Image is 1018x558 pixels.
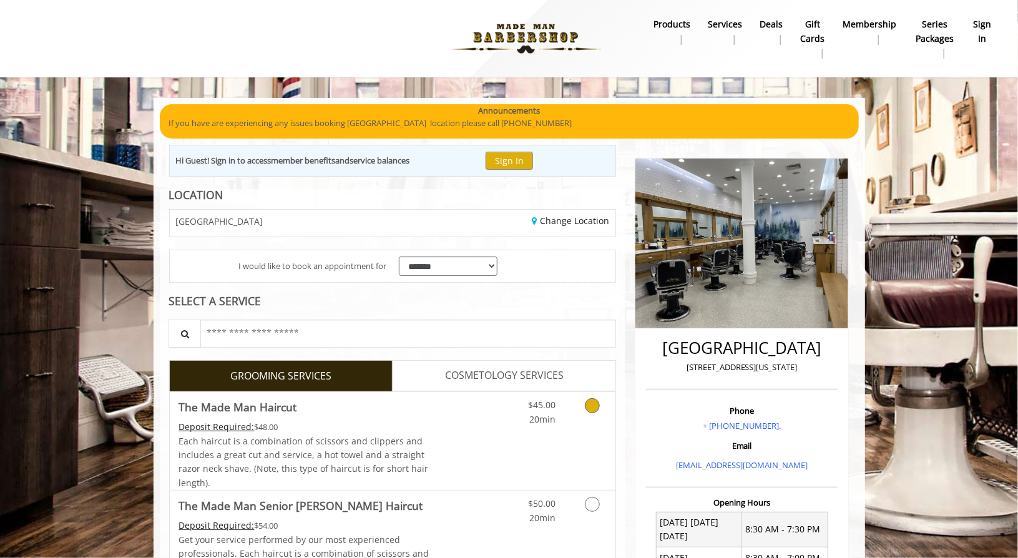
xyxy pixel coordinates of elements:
[179,435,429,489] span: Each haircut is a combination of scissors and clippers and includes a great cut and service, a ho...
[179,519,255,531] span: This service needs some Advance to be paid before we block your appointment
[760,17,783,31] b: Deals
[272,155,336,166] b: member benefits
[800,17,825,46] b: gift cards
[742,512,828,547] td: 8:30 AM - 7:30 PM
[649,339,834,357] h2: [GEOGRAPHIC_DATA]
[973,17,991,46] b: sign in
[843,17,896,31] b: Membership
[699,16,751,48] a: ServicesServices
[649,406,834,415] h3: Phone
[646,498,838,507] h3: Opening Hours
[179,519,430,532] div: $54.00
[532,215,609,227] a: Change Location
[653,17,690,31] b: products
[656,512,742,547] td: [DATE] [DATE] [DATE]
[238,260,386,273] span: I would like to book an appointment for
[478,104,540,117] b: Announcements
[528,399,555,411] span: $45.00
[914,17,956,46] b: Series packages
[179,398,297,416] b: The Made Man Haircut
[676,459,808,471] a: [EMAIL_ADDRESS][DOMAIN_NAME]
[230,368,331,384] span: GROOMING SERVICES
[176,217,263,226] span: [GEOGRAPHIC_DATA]
[708,17,742,31] b: Services
[529,413,555,425] span: 20min
[179,421,255,433] span: This service needs some Advance to be paid before we block your appointment
[179,420,430,434] div: $48.00
[169,320,201,348] button: Service Search
[964,16,1000,48] a: sign insign in
[169,295,617,307] div: SELECT A SERVICE
[486,152,533,170] button: Sign In
[751,16,791,48] a: DealsDeals
[179,497,423,514] b: The Made Man Senior [PERSON_NAME] Haircut
[834,16,905,48] a: MembershipMembership
[703,420,781,431] a: + [PHONE_NUMBER].
[905,16,964,62] a: Series packagesSeries packages
[791,16,834,62] a: Gift cardsgift cards
[169,187,223,202] b: LOCATION
[528,497,555,509] span: $50.00
[176,154,410,167] div: Hi Guest! Sign in to access and
[649,361,834,374] p: [STREET_ADDRESS][US_STATE]
[645,16,699,48] a: Productsproducts
[649,441,834,450] h3: Email
[169,117,849,130] p: If you have are experiencing any issues booking [GEOGRAPHIC_DATA] location please call [PHONE_NUM...
[529,512,555,524] span: 20min
[350,155,410,166] b: service balances
[440,4,612,73] img: Made Man Barbershop logo
[445,368,564,384] span: COSMETOLOGY SERVICES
